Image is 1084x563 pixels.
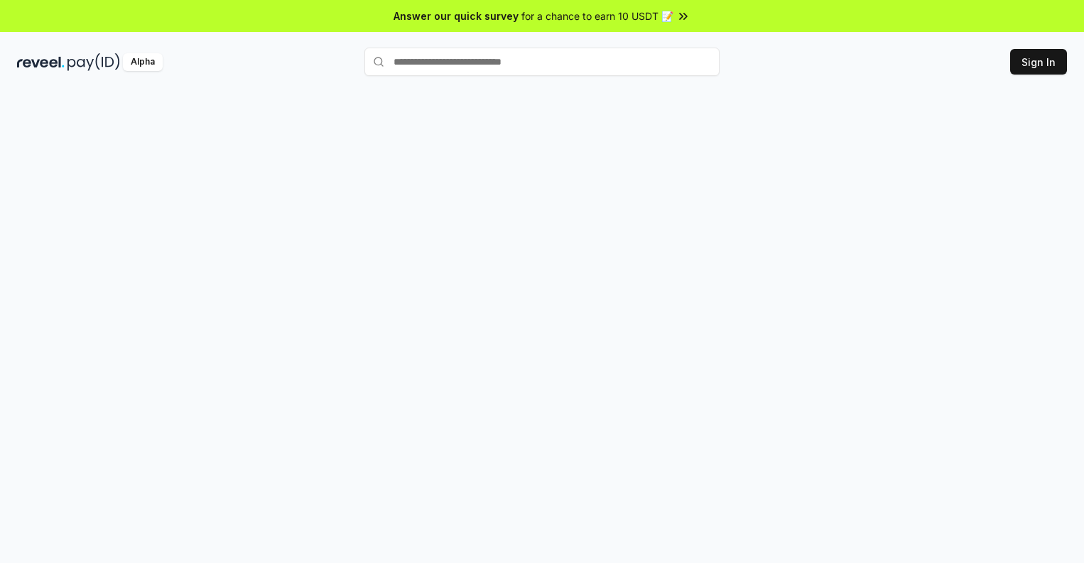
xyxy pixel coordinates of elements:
[394,9,519,23] span: Answer our quick survey
[521,9,673,23] span: for a chance to earn 10 USDT 📝
[67,53,120,71] img: pay_id
[1010,49,1067,75] button: Sign In
[123,53,163,71] div: Alpha
[17,53,65,71] img: reveel_dark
